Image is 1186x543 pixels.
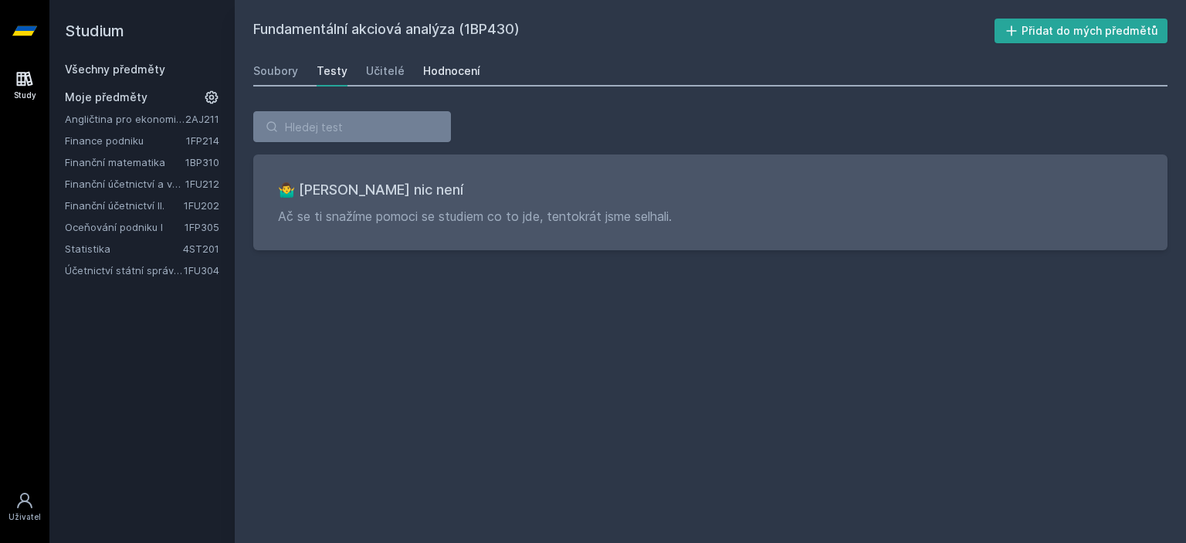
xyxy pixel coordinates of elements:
a: Účetnictví státní správy a samosprávy [65,263,184,278]
h2: Fundamentální akciová analýza (1BP430) [253,19,995,43]
a: Testy [317,56,347,87]
div: Učitelé [366,63,405,79]
a: Finance podniku [65,133,186,148]
a: Angličtina pro ekonomická studia 1 (B2/C1) [65,111,185,127]
button: Přidat do mých předmětů [995,19,1168,43]
p: Ač se ti snažíme pomoci se studiem co to jde, tentokrát jsme selhali. [278,207,1143,226]
a: 4ST201 [183,243,219,255]
a: Hodnocení [423,56,480,87]
a: 1FU304 [184,264,219,277]
a: 2AJ211 [185,113,219,125]
a: 1FU202 [184,199,219,212]
a: Statistika [65,241,183,256]
div: Uživatel [8,511,41,523]
a: Soubory [253,56,298,87]
a: Finanční účetnictví a výkaznictví podle Mezinárodních standardů účetního výkaznictví (IFRS) [65,176,185,192]
div: Testy [317,63,347,79]
input: Hledej test [253,111,451,142]
a: Study [3,62,46,109]
span: Moje předměty [65,90,147,105]
a: 1FU212 [185,178,219,190]
a: Učitelé [366,56,405,87]
a: 1FP305 [185,221,219,233]
a: Všechny předměty [65,63,165,76]
h3: 🤷‍♂️ [PERSON_NAME] nic není [278,179,1143,201]
a: Uživatel [3,484,46,531]
div: Study [14,90,36,101]
div: Soubory [253,63,298,79]
div: Hodnocení [423,63,480,79]
a: 1BP310 [185,156,219,168]
a: Finanční účetnictví II. [65,198,184,213]
a: Oceňování podniku I [65,219,185,235]
a: Finanční matematika [65,154,185,170]
a: 1FP214 [186,134,219,147]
